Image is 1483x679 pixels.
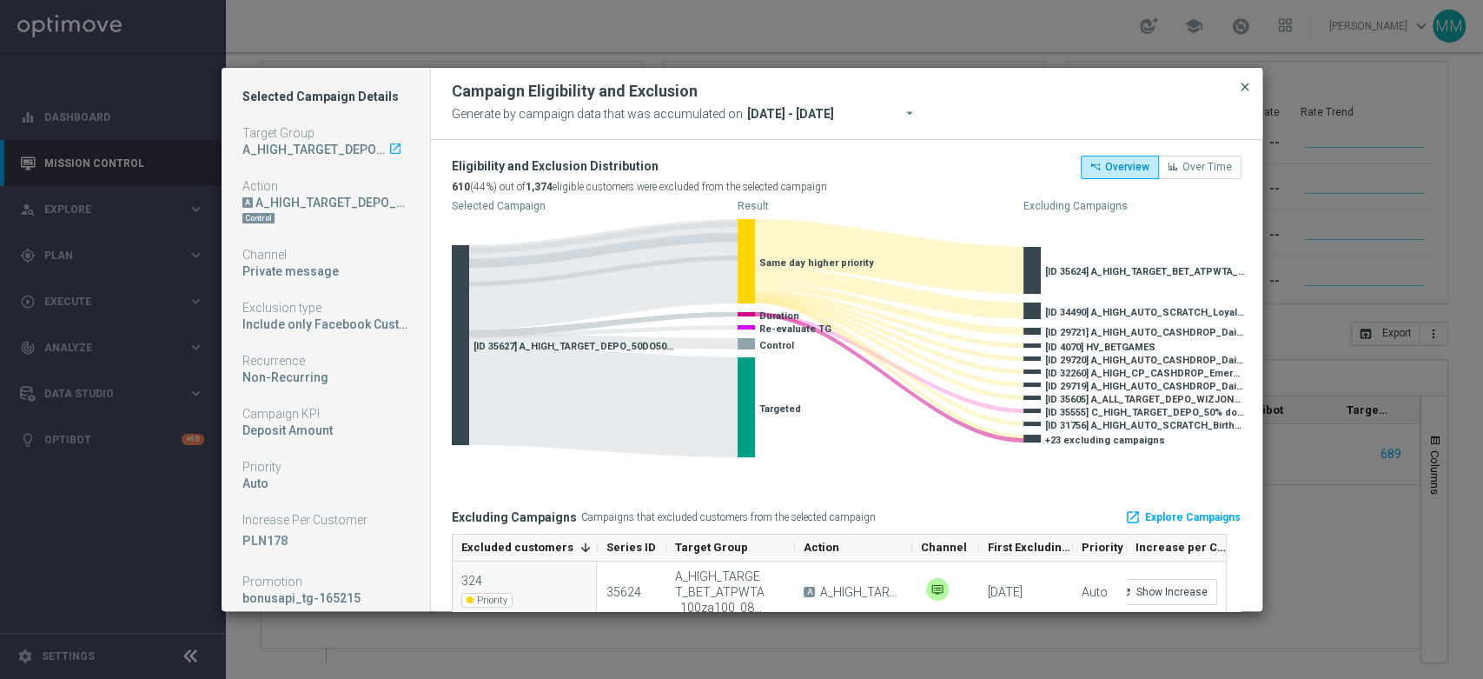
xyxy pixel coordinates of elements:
[738,200,769,212] text: Result
[452,81,698,102] h2: Campaign Eligibility and Exclusion
[1045,355,1245,366] span: [ID 29720] A_HIGH_AUTO_CASHDROP_DailyLoosers_250PLN_1d
[1023,200,1128,212] text: Excluding Campaigns
[242,125,409,141] div: Target Group
[1135,541,1228,554] span: Increase per Customer
[242,247,409,263] div: Channel
[1125,509,1141,525] i: launch
[242,533,409,549] p: PLN178
[804,541,839,554] span: Action
[452,181,470,193] b: 610
[581,511,876,523] span: Campaigns that excluded customers from the selected campaign
[242,89,409,104] h1: Selected Campaign Details
[242,574,409,589] div: Promotion
[1082,584,1108,600] div: Auto
[242,142,387,157] div: A_HIGH_TARGET_DEPO_50DO500_080825
[473,341,673,352] span: [ID 35627] A_HIGH_TARGET_DEPO_50DO500_080825
[242,512,409,528] div: Increase Per Customer
[461,541,573,554] span: Excluded customers
[743,102,939,126] input: Select date range
[255,195,409,210] div: A_HIGH_TARGET_DEPO_50DO500_080825
[1045,266,1245,277] span: [ID 35624] A_HIGH_TARGET_BET_ATPWTA_100za100_080825
[242,195,409,210] div: A_HIGH_TARGET_DEPO_50DO500_080825
[606,541,656,554] span: Series ID
[242,406,409,422] div: Campaign KPI
[759,340,794,351] span: Control
[388,142,402,156] i: launch
[1045,394,1245,405] span: [ID 35605] A_ALL_TARGET_DEPO_WIZJONER_50do30_REMINDER_070825
[759,310,799,322] span: Duration
[242,369,409,385] div: Non-Recurring
[606,584,641,600] div: 35624
[902,103,919,121] i: arrow_drop_down
[1082,541,1123,554] span: Priority
[461,593,513,608] span: Priority
[452,156,827,176] div: Eligibility and Exclusion Distribution
[1045,342,1155,353] span: [ID 4070] HV_BETGAMES
[675,541,748,554] span: Target Group
[759,323,831,335] span: Re-evaluate TG
[242,178,409,194] div: Action
[1045,381,1245,392] span: [ID 29719] A_HIGH_AUTO_CASHDROP_DailyLoosers_500PLN_1d
[242,210,409,226] div: DN
[242,459,409,475] div: Priority
[1182,161,1232,173] span: Over Time
[820,584,902,600] span: A_HIGH_TARGET_BET_ATPWTA_100za100_080825
[242,423,409,438] div: Deposit Amount
[1081,156,1159,178] button: Overview
[759,403,801,415] span: Targeted
[1105,161,1149,173] span: Overview
[926,578,949,601] img: Private message
[1045,435,1165,446] span: +23 excluding campaigns
[1158,156,1241,178] button: Over Time
[1045,327,1245,338] span: [ID 29721] A_HIGH_AUTO_CASHDROP_DailyLoosers_100PLN_1d
[242,142,409,157] div: A_HIGH_TARGET_DEPO_50DO500_080825
[452,510,577,525] h1: Excluding Campaigns
[1124,504,1241,530] a: launchExplore Campaigns
[675,569,785,616] div: A_HIGH_TARGET_BET_ATPWTA_100za100_080825
[1045,407,1245,418] span: [ID 35555] C_HIGH_TARGET_DEPO_50% do 500 PLN_ELEPESA_050825
[988,541,1073,554] span: First Excluding Occurrence
[242,213,275,223] div: Control
[804,587,815,597] span: A
[242,317,620,331] span: Include only Facebook Custom Audience, Criteo, Target group only
[759,257,874,269] span: Same day higher priority
[461,573,517,589] div: 324
[242,300,409,316] div: Exclusion type
[242,263,409,279] div: Private message
[1238,80,1252,94] span: close
[242,590,409,606] div: bonusapi_tg-165215
[242,353,409,369] div: Recurrence
[452,103,743,125] span: Generate by campaign data that was accumulated on
[242,476,409,491] div: Auto
[988,584,1023,600] div: 08 Aug 2025, Friday
[452,200,546,212] text: Selected Campaign
[1110,579,1217,605] button: refreshShow Increase
[242,197,253,208] div: A
[921,541,967,554] span: Channel
[1045,420,1245,431] span: [ID 31756] A_HIGH_AUTO_SCRATCH_Birthday_365d
[1045,307,1245,318] span: [ID 34490] A_HIGH_AUTO_SCRATCH_Loyalty_50PLN_14d
[900,102,925,128] button: arrow_drop_down
[1045,368,1245,379] span: [ID 32260] A_HIGH_CP_CASHDROP_EmergencyCashdrop_14d
[387,142,403,157] a: launch
[526,181,553,193] b: 1,374
[452,176,827,197] div: (44%) out of eligible customers were excluded from the selected campaign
